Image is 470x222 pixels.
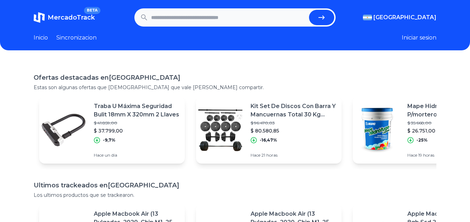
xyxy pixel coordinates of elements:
[94,127,179,134] p: $ 37.799,00
[363,15,372,20] img: Argentina
[196,96,342,164] a: Featured imageKit Set De Discos Con Barra Y Mancuernas Total 30 Kg Sonnos$ 96.470,03$ 80.580,85-1...
[56,34,97,42] a: Sincronizacion
[34,84,436,91] p: Estas son algunas ofertas que [DEMOGRAPHIC_DATA] que vale [PERSON_NAME] compartir.
[363,13,436,22] button: [GEOGRAPHIC_DATA]
[373,13,436,22] span: [GEOGRAPHIC_DATA]
[251,127,336,134] p: $ 80.580,85
[251,102,336,119] p: Kit Set De Discos Con Barra Y Mancuernas Total 30 Kg Sonnos
[94,102,179,119] p: Traba U Máxima Seguridad Bulit 18mm X 320mm 2 Llaves
[416,137,428,143] p: -25%
[34,12,95,23] a: MercadoTrackBETA
[402,34,436,42] button: Iniciar sesion
[251,120,336,126] p: $ 96.470,03
[84,7,100,14] span: BETA
[196,106,245,155] img: Featured image
[260,137,277,143] p: -16,47%
[251,152,336,158] p: Hace 21 horas
[34,180,436,190] h1: Ultimos trackeados en [GEOGRAPHIC_DATA]
[94,120,179,126] p: $ 41.859,00
[39,106,88,155] img: Featured image
[34,192,436,199] p: Los ultimos productos que se trackearon.
[34,34,48,42] a: Inicio
[103,137,115,143] p: -9,7%
[34,73,436,83] h1: Ofertas destacadas en [GEOGRAPHIC_DATA]
[48,14,95,21] span: MercadoTrack
[39,96,185,164] a: Featured imageTraba U Máxima Seguridad Bulit 18mm X 320mm 2 Llaves$ 41.859,00$ 37.799,00-9,7%Hace...
[353,106,402,155] img: Featured image
[34,12,45,23] img: MercadoTrack
[94,152,179,158] p: Hace un día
